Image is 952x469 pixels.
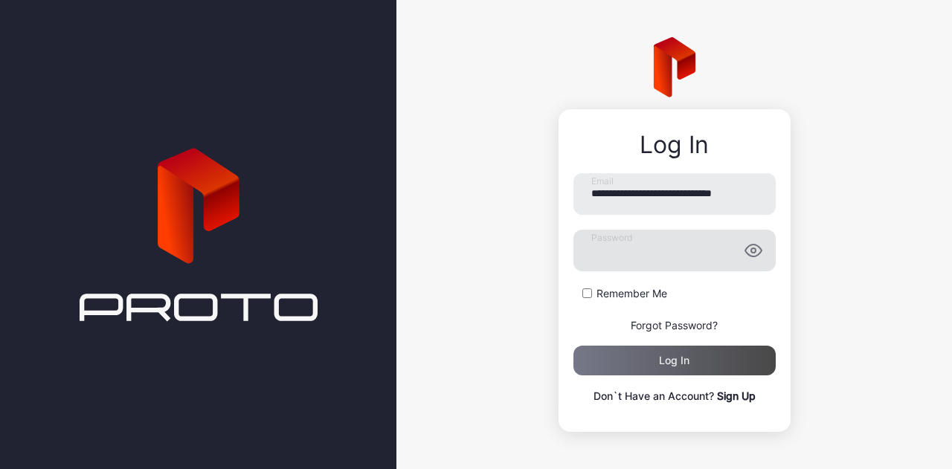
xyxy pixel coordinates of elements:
[573,387,776,405] p: Don`t Have an Account?
[573,132,776,158] div: Log In
[744,242,762,259] button: Password
[659,355,689,366] div: Log in
[631,319,718,331] a: Forgot Password?
[573,230,776,271] input: Password
[717,389,756,402] a: Sign Up
[596,286,667,301] label: Remember Me
[573,173,776,215] input: Email
[573,346,776,375] button: Log in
